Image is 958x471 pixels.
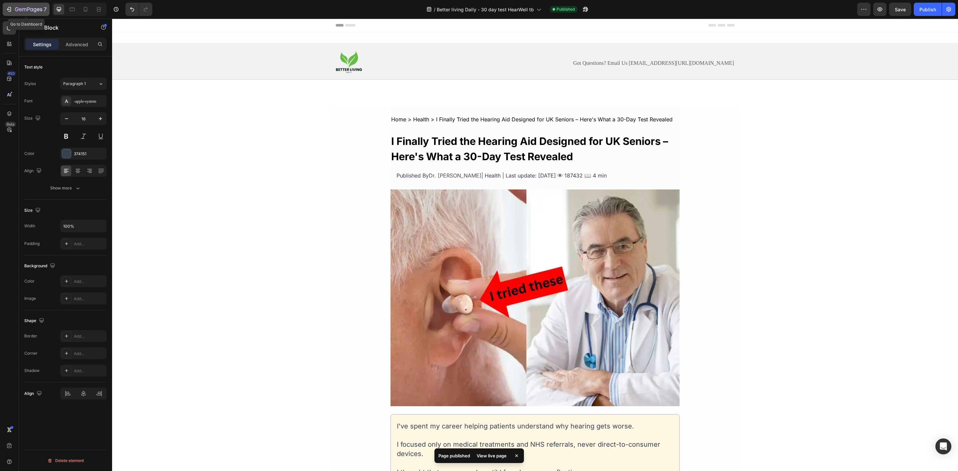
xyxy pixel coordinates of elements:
[24,455,107,466] button: Delete element
[24,316,46,325] div: Shape
[74,296,105,302] div: Add...
[125,3,152,16] div: Undo/Redo
[24,167,43,176] div: Align
[24,81,36,87] div: Styles
[279,116,556,144] strong: I Finally Tried the Hearing Aid Designed for UK Seniors – Here's What a 30-Day Test Revealed
[74,98,105,104] div: -apple-system
[24,350,38,356] div: Corner
[5,122,16,127] div: Beta
[63,81,86,87] span: Paragraph 1
[6,71,16,76] div: 450
[66,41,88,48] p: Advanced
[24,262,57,271] div: Background
[61,220,106,232] input: Auto
[24,368,40,374] div: Shadow
[24,64,43,70] div: Text style
[74,241,105,247] div: Add...
[47,457,84,465] div: Delete element
[279,96,567,105] p: Home > Health > I Finally Tried the Hearing Aid Designed for UK Seniors – Here's What a 30-Day Te...
[24,278,35,284] div: Color
[278,171,567,388] img: [object Object]
[24,182,107,194] button: Show more
[438,452,470,459] p: Page published
[32,24,89,32] p: Text Block
[889,3,911,16] button: Save
[437,6,534,13] span: Better living Daily - 30 day test HearWell tb
[24,114,42,123] div: Size
[919,6,936,13] div: Publish
[50,185,81,191] div: Show more
[74,351,105,357] div: Add...
[24,151,35,157] div: Color
[473,451,511,460] div: View live page
[224,31,250,58] img: gempages_579838721466041332-84c1135a-6074-43bc-8c21-9b6e905f75f5.png
[895,7,906,12] span: Save
[285,422,548,439] span: I focused only on medical treatments and NHS referrals, never direct-to-consumer devices.
[24,389,43,398] div: Align
[74,279,105,285] div: Add...
[24,333,37,339] div: Border
[74,151,105,157] div: 374151
[461,42,622,47] span: Got Questions? Email Us [EMAIL_ADDRESS][URL][DOMAIN_NAME]
[914,3,942,16] button: Publish
[24,98,33,104] div: Font
[285,404,522,412] span: I've spent my career helping patients understand why hearing gets worse.
[317,154,369,160] span: Dr. [PERSON_NAME]
[285,450,470,458] span: I thought that was enough, until I faced my own reflection.
[24,241,40,247] div: Padding
[3,3,50,16] button: 7
[24,295,36,301] div: Image
[369,154,495,160] span: | Health | Last update: [DATE] 👁 187432 📖 4 min
[24,206,42,215] div: Size
[557,6,575,12] span: Published
[24,223,35,229] div: Width
[33,41,52,48] p: Settings
[44,5,47,13] p: 7
[935,438,951,454] div: Open Intercom Messenger
[284,154,317,160] span: Published By
[74,333,105,339] div: Add...
[434,6,435,13] span: /
[74,368,105,374] div: Add...
[60,78,107,90] button: Paragraph 1
[112,19,958,471] iframe: Design area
